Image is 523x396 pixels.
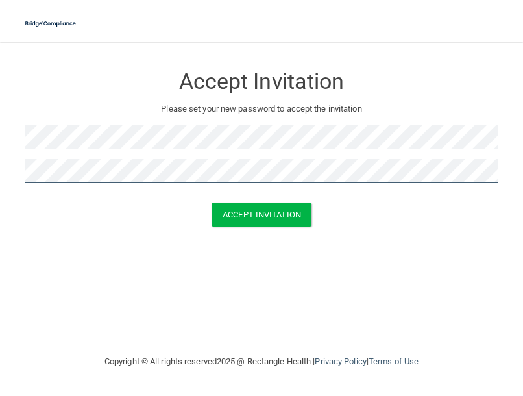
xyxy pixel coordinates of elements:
[19,10,82,37] img: bridge_compliance_login_screen.278c3ca4.svg
[34,101,489,117] p: Please set your new password to accept the invitation
[369,356,419,366] a: Terms of Use
[25,341,498,382] div: Copyright © All rights reserved 2025 @ Rectangle Health | |
[25,69,498,93] h3: Accept Invitation
[315,356,366,366] a: Privacy Policy
[212,203,311,227] button: Accept Invitation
